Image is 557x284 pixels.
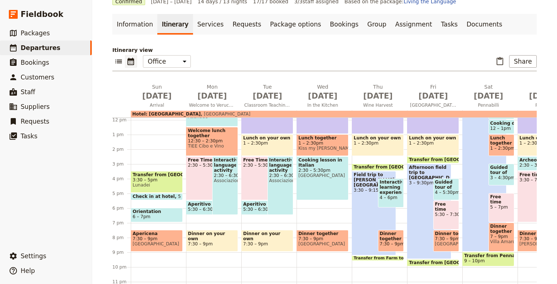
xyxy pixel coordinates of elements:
[354,141,402,146] span: 1 – 2:30pm
[131,193,183,200] div: Check in at hotel5 – 5:30pm
[352,164,404,171] div: Transfer from [GEOGRAPHIC_DATA] to Farm
[354,256,456,260] span: Transfer from Farm to [GEOGRAPHIC_DATA]
[132,111,201,117] span: Hotel: [GEOGRAPHIC_DATA]
[112,249,131,255] div: 9 pm
[201,111,251,117] span: [GEOGRAPHIC_DATA]
[189,90,235,102] span: [DATE]
[354,188,394,193] span: 3:30 – 9:15pm
[435,241,458,246] span: [GEOGRAPHIC_DATA]
[407,164,451,259] div: Afternoon field trip to [GEOGRAPHIC_DATA]3 – 9:30pm
[410,83,456,102] h2: Fri
[244,83,291,102] h2: Tue
[297,83,352,110] button: Wed [DATE]In the Kitchen
[299,83,346,102] h2: Wed
[214,178,237,183] span: Associazione Culturale Rilego e Rileggo
[112,55,125,68] button: List view
[133,241,181,246] span: [GEOGRAPHIC_DATA]
[21,103,50,110] span: Suppliers
[297,102,349,108] span: In the Kitchen
[188,202,228,207] span: Aperitivo Welcome with Locals
[352,171,396,255] div: Field trip to [PERSON_NAME][GEOGRAPHIC_DATA]3:30 – 9:15pm
[112,46,537,54] p: Itinerary view
[21,252,46,260] span: Settings
[297,230,348,252] div: Dinner together7:30 – 9pm[GEOGRAPHIC_DATA]
[243,135,291,141] span: Lunch on your own
[462,102,515,108] span: Pennabilli
[243,207,275,212] span: 5:30 – 6:30pm
[435,202,458,212] span: Free time
[378,178,404,207] div: Interactive learning experience4 – 6pm
[21,267,35,274] span: Help
[267,156,294,215] div: Interactive language activity2:30 – 6:30pmAssociazione Culturale Rilego e Rileggo
[241,134,293,156] div: Lunch on your own1 – 2:30pm
[188,231,236,241] span: Dinner on your own
[352,83,407,110] button: Thu [DATE]Wine Harvest
[462,252,514,266] div: Transfer from Pennabilli to [GEOGRAPHIC_DATA]9 – 10pm
[352,134,404,156] div: Lunch on your own1 – 2:30pm
[488,193,515,222] div: Free time5 – 7pm
[407,156,459,163] div: Transfer from [GEOGRAPHIC_DATA] to [GEOGRAPHIC_DATA]
[241,83,297,110] button: Tue [DATE]Classroom Teaching Starts
[112,176,131,182] div: 4 pm
[157,14,193,35] a: Itinerary
[462,90,507,252] div: All-day field trip to [GEOGRAPHIC_DATA]10am – 9pm
[409,180,449,185] span: 3 – 9:30pm
[488,223,515,252] div: Dinner together7 – 9pmVilla Amarcord
[214,157,237,173] span: Interactive language activity
[112,205,131,211] div: 6 pm
[21,29,50,37] span: Packages
[363,14,391,35] a: Group
[189,83,235,102] h2: Mon
[188,163,228,168] span: 2:30 – 5:30pm
[186,230,238,252] div: Dinner on your own7:30 – 9pm
[188,138,236,143] span: 12:30 – 2:30pm
[435,231,458,236] span: Dinner together
[186,200,230,215] div: Aperitivo Welcome with Locals5:30 – 6:30pm
[298,168,347,173] span: 2:30 – 5:30pm
[188,143,236,149] span: TIEE Cibo e Vino
[188,157,228,163] span: Free Time
[380,195,402,200] span: 4 – 6pm
[437,14,462,35] a: Tasks
[133,209,181,214] span: Orientation
[433,230,459,252] div: Dinner together7:30 – 9pm[GEOGRAPHIC_DATA]
[298,135,347,141] span: Lunch together
[112,117,131,123] div: 12 pm
[212,156,238,215] div: Interactive language activity2:30 – 6:30pmAssociazione Culturale Rilego e Rileggo
[299,90,346,102] span: [DATE]
[490,126,511,131] span: 12 – 1pm
[269,173,292,178] span: 2:30 – 6:30pm
[243,141,291,146] span: 1 – 2:30pm
[131,208,183,222] div: Orientation6 – 7pm
[133,236,181,241] span: 7:30 – 9pm
[326,14,363,35] a: Bookings
[243,231,291,241] span: Dinner on your own
[188,241,236,246] span: 7:30 – 9pm
[380,180,402,195] span: Interactive learning experience
[269,157,292,173] span: Interactive language activity
[355,90,401,102] span: [DATE]
[298,141,347,146] span: 1 – 2:30pm
[134,83,180,102] h2: Sun
[380,231,402,241] span: Dinner together
[435,180,458,190] span: Guided tour of [GEOGRAPHIC_DATA]
[186,83,241,110] button: Mon [DATE]Welcome to Verucchio
[298,231,347,236] span: Dinner together
[112,191,131,196] div: 5 pm
[435,212,458,217] span: 5:30 – 7:30pm
[131,102,183,108] span: Arrival
[435,190,458,195] span: 4 – 5:30pm
[178,194,203,199] span: 5 – 5:30pm
[134,90,180,102] span: [DATE]
[21,59,49,66] span: Bookings
[494,55,506,68] button: Paste itinerary item
[112,132,131,138] div: 1 pm
[297,156,348,200] div: Cooking lesson in Italian2:30 – 5:30pm[GEOGRAPHIC_DATA]
[462,83,518,110] button: Sat [DATE]Pennabilli
[490,135,513,146] span: Lunch together
[131,171,183,193] div: Transfer from [GEOGRAPHIC_DATA] to [GEOGRAPHIC_DATA]3:30 – 5pmLunadei
[354,164,465,170] span: Transfer from [GEOGRAPHIC_DATA] to Farm
[228,14,266,35] a: Requests
[409,135,457,141] span: Lunch on your own
[378,230,404,252] div: Dinner together7:30 – 9pm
